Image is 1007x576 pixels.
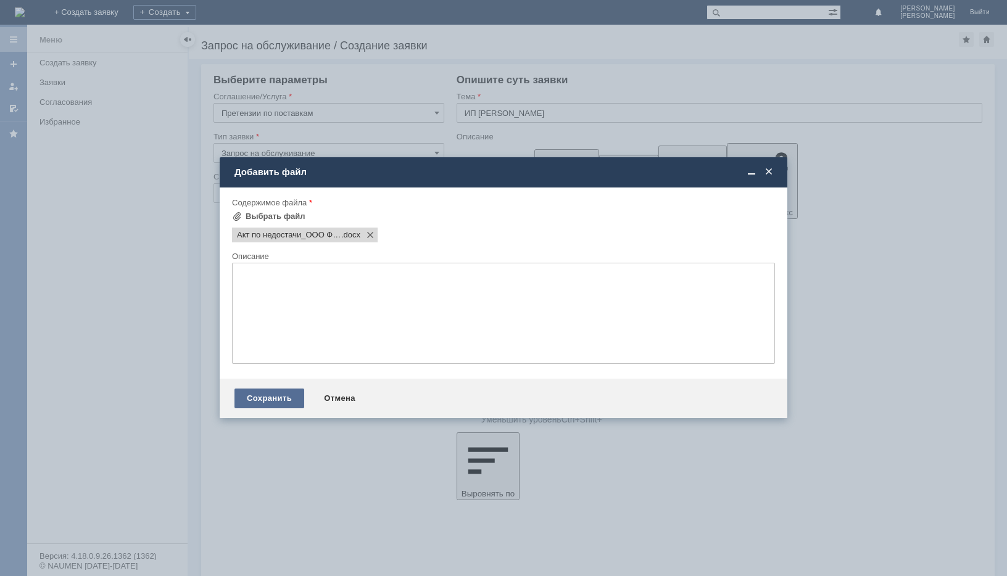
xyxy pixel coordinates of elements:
div: Содержимое файла [232,199,773,207]
span: Закрыть [763,167,775,178]
span: Акт по недостачи_ООО ФИНТРЕЙДИНГ_19.08.2025.docx [341,230,360,240]
div: Описание [232,252,773,260]
div: Выбрать файл [246,212,305,221]
span: Свернуть (Ctrl + M) [745,167,758,178]
div: Добавить файл [234,167,775,178]
span: Акт по недостачи_ООО ФИНТРЕЙДИНГ_19.08.2025.docx [237,230,341,240]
